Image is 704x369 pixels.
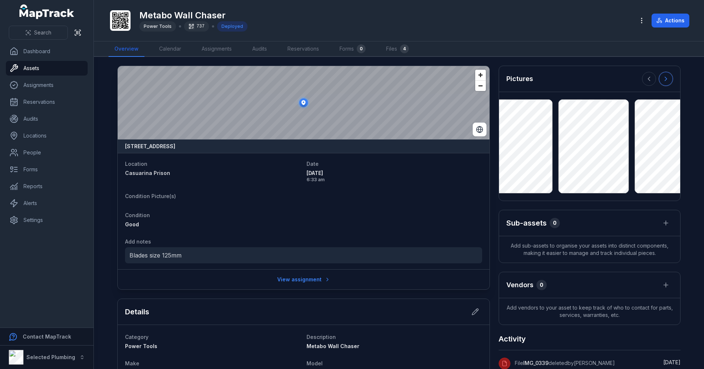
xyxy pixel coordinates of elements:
a: Locations [6,128,88,143]
button: Zoom out [475,80,486,91]
a: Files4 [380,41,415,57]
div: 4 [400,44,409,53]
a: Settings [6,213,88,227]
span: Category [125,334,148,340]
h3: Vendors [506,280,533,290]
button: Zoom in [475,70,486,80]
strong: Contact MapTrack [23,333,71,340]
a: Audits [6,112,88,126]
button: Search [9,26,68,40]
a: Dashboard [6,44,88,59]
button: Actions [652,14,689,28]
span: 6:33 am [307,177,482,183]
span: Power Tools [125,343,157,349]
span: Add vendors to your asset to keep track of who to contact for parts, services, warranties, etc. [499,298,680,325]
span: Search [34,29,51,36]
a: MapTrack [19,4,74,19]
a: Assignments [6,78,88,92]
a: Casuarina Prison [125,169,301,177]
div: Deployed [217,21,247,32]
a: Alerts [6,196,88,211]
div: 737 [184,21,209,32]
div: 0 [536,280,547,290]
div: 0 [357,44,366,53]
span: Add sub-assets to organise your assets into distinct components, making it easier to manage and t... [499,236,680,263]
div: 0 [550,218,560,228]
span: Condition [125,212,150,218]
span: Add notes [125,238,151,245]
time: 8/21/2025, 6:33:44 AM [307,169,482,183]
p: Blades size 125mm [129,250,478,260]
h3: Pictures [506,74,533,84]
h2: Details [125,307,149,317]
span: IMG_0339 [523,360,549,366]
time: 8/22/2025, 10:09:27 AM [663,359,681,365]
a: People [6,145,88,160]
h2: Sub-assets [506,218,547,228]
a: Calendar [153,41,187,57]
h1: Metabo Wall Chaser [139,10,247,21]
a: Overview [109,41,144,57]
span: Make [125,360,139,366]
a: View assignment [272,273,335,286]
strong: [STREET_ADDRESS] [125,143,175,150]
span: Metabo Wall Chaser [307,343,359,349]
a: Assignments [196,41,238,57]
span: Casuarina Prison [125,170,170,176]
span: [DATE] [663,359,681,365]
a: Reservations [282,41,325,57]
a: Audits [246,41,273,57]
span: Location [125,161,147,167]
span: File deleted by [PERSON_NAME] [515,360,615,366]
span: Condition Picture(s) [125,193,176,199]
a: Forms [6,162,88,177]
span: [DATE] [307,169,482,177]
canvas: Map [118,66,489,139]
a: Reservations [6,95,88,109]
strong: Selected Plumbing [26,354,75,360]
span: Date [307,161,319,167]
span: Power Tools [144,23,172,29]
h2: Activity [499,334,526,344]
a: Assets [6,61,88,76]
span: Good [125,221,139,227]
span: Description [307,334,336,340]
button: Switch to Satellite View [473,123,487,136]
a: Forms0 [334,41,371,57]
span: Model [307,360,323,366]
a: Reports [6,179,88,194]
